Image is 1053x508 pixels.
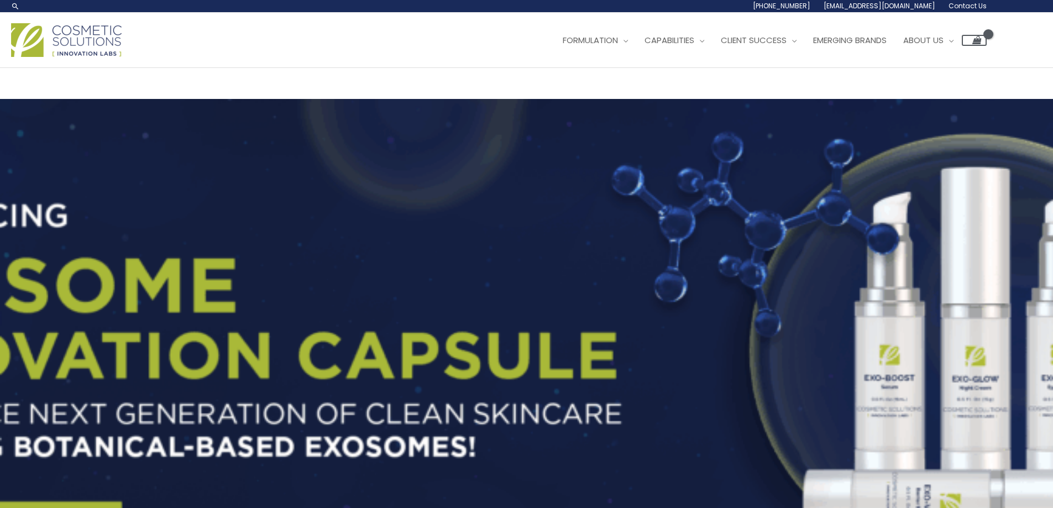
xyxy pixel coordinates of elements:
a: Emerging Brands [805,24,895,57]
a: About Us [895,24,962,57]
a: Formulation [554,24,636,57]
span: [EMAIL_ADDRESS][DOMAIN_NAME] [824,1,935,11]
span: Capabilities [645,34,694,46]
span: [PHONE_NUMBER] [753,1,810,11]
span: Formulation [563,34,618,46]
span: About Us [903,34,944,46]
span: Emerging Brands [813,34,887,46]
span: Client Success [721,34,787,46]
a: Client Success [713,24,805,57]
a: Capabilities [636,24,713,57]
a: Search icon link [11,2,20,11]
nav: Site Navigation [546,24,987,57]
a: View Shopping Cart, empty [962,35,987,46]
img: Cosmetic Solutions Logo [11,23,122,57]
span: Contact Us [949,1,987,11]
